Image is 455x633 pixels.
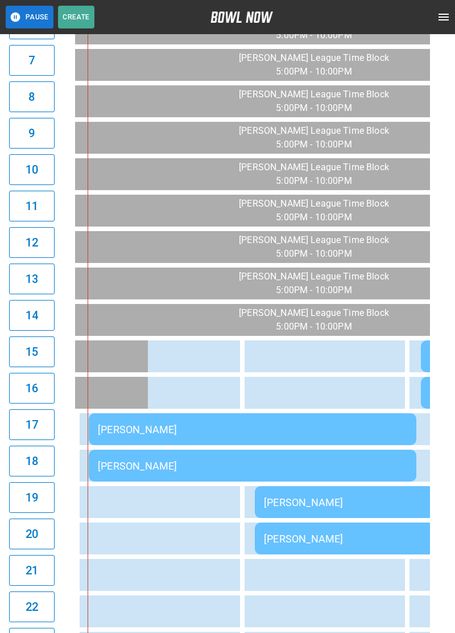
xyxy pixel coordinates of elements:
[26,270,38,288] h6: 13
[26,161,38,179] h6: 10
[9,373,55,404] button: 16
[28,124,35,142] h6: 9
[26,233,38,252] h6: 12
[58,6,94,28] button: Create
[9,555,55,586] button: 21
[26,379,38,397] h6: 16
[26,197,38,215] h6: 11
[9,300,55,331] button: 14
[26,343,38,361] h6: 15
[9,446,55,476] button: 18
[26,452,38,470] h6: 18
[9,482,55,513] button: 19
[9,45,55,76] button: 7
[26,416,38,434] h6: 17
[26,525,38,543] h6: 20
[28,88,35,106] h6: 8
[9,191,55,221] button: 11
[9,81,55,112] button: 8
[210,11,273,23] img: logo
[9,519,55,549] button: 20
[6,6,53,28] button: Pause
[432,6,455,28] button: open drawer
[26,306,38,324] h6: 14
[26,598,38,616] h6: 22
[9,118,55,149] button: 9
[9,227,55,258] button: 12
[28,51,35,69] h6: 7
[26,488,38,507] h6: 19
[9,264,55,294] button: 13
[9,336,55,367] button: 15
[9,591,55,622] button: 22
[26,561,38,579] h6: 21
[9,409,55,440] button: 17
[98,424,407,435] div: [PERSON_NAME]
[98,460,407,472] div: [PERSON_NAME]
[9,154,55,185] button: 10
